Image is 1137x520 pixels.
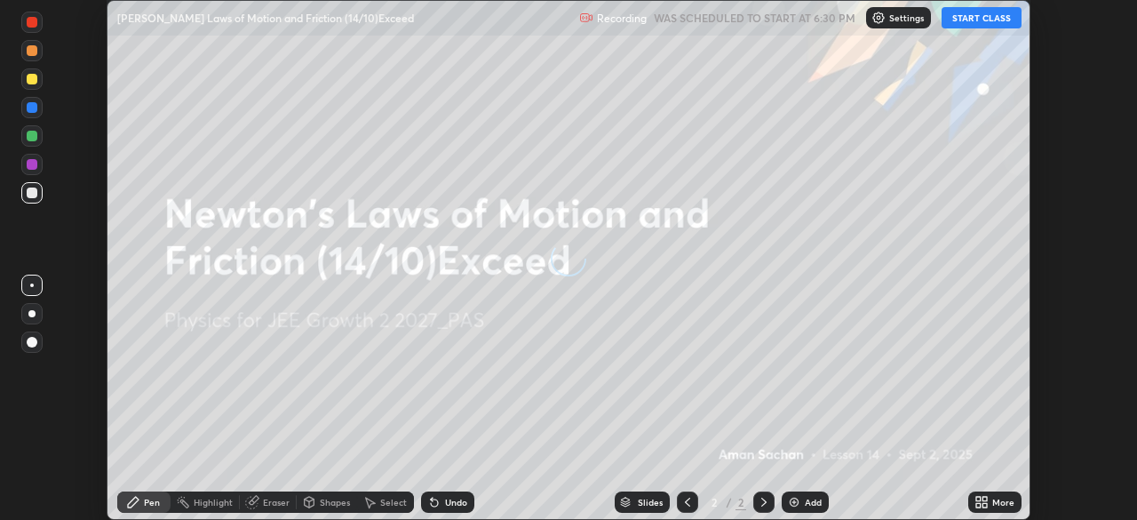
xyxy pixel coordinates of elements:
div: 2 [735,494,746,510]
div: Highlight [194,498,233,507]
div: Pen [144,498,160,507]
img: add-slide-button [787,495,801,509]
div: / [727,497,732,508]
img: class-settings-icons [871,11,886,25]
div: Slides [638,498,663,507]
div: Shapes [320,498,350,507]
div: Undo [445,498,467,507]
div: 2 [705,497,723,508]
p: [PERSON_NAME] Laws of Motion and Friction (14/10)Exceed [117,11,414,25]
div: More [992,498,1014,507]
button: START CLASS [942,7,1022,28]
div: Select [380,498,407,507]
p: Recording [597,12,647,25]
div: Add [805,498,822,507]
h5: WAS SCHEDULED TO START AT 6:30 PM [654,10,855,26]
p: Settings [889,13,924,22]
img: recording.375f2c34.svg [579,11,593,25]
div: Eraser [263,498,290,507]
